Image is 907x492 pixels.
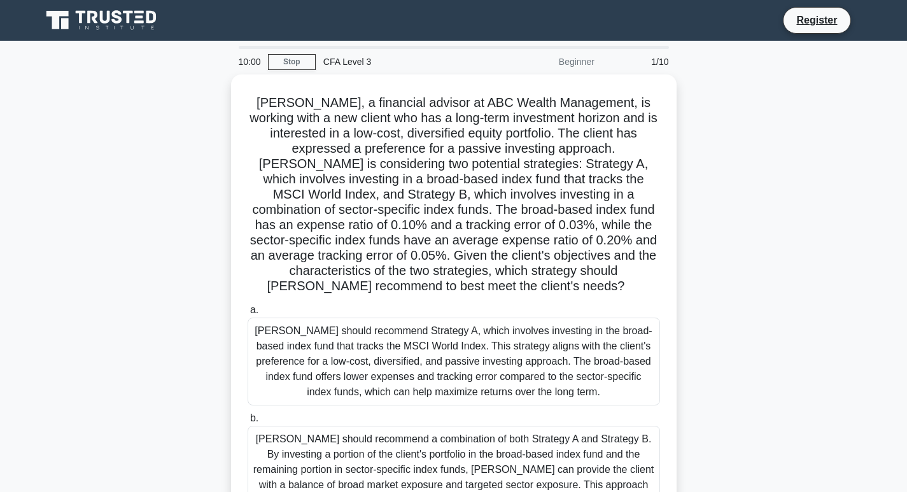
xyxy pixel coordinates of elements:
div: 1/10 [602,49,677,74]
div: 10:00 [231,49,268,74]
a: Stop [268,54,316,70]
div: CFA Level 3 [316,49,491,74]
div: Beginner [491,49,602,74]
h5: [PERSON_NAME], a financial advisor at ABC Wealth Management, is working with a new client who has... [246,95,661,295]
a: Register [789,12,845,28]
span: a. [250,304,258,315]
span: b. [250,412,258,423]
div: [PERSON_NAME] should recommend Strategy A, which involves investing in the broad-based index fund... [248,318,660,405]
